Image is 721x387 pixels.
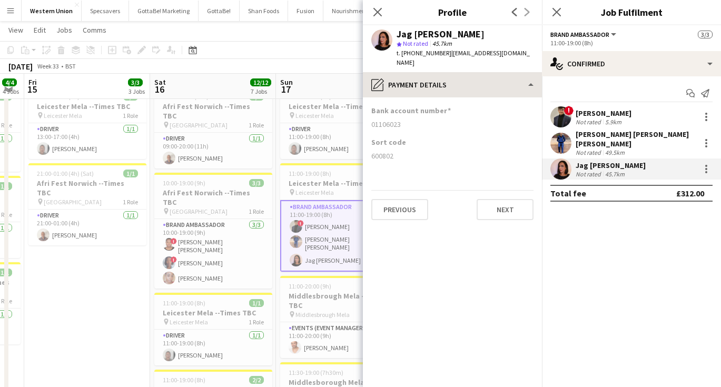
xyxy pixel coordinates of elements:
[154,86,272,168] app-job-card: 09:00-20:00 (11h)1/1Afri Fest Norwich --Times TBC [GEOGRAPHIC_DATA]1 RoleDriver1/109:00-20:00 (11...
[82,1,129,21] button: Specsavers
[170,318,208,326] span: Leicester Mela
[397,49,451,57] span: t. [PHONE_NUMBER]
[123,198,138,206] span: 1 Role
[249,376,264,384] span: 2/2
[251,87,271,95] div: 7 Jobs
[564,106,574,115] span: !
[249,318,264,326] span: 1 Role
[170,121,228,129] span: [GEOGRAPHIC_DATA]
[154,173,272,289] app-job-card: 10:00-19:00 (9h)3/3Afri Fest Norwich --Times TBC [GEOGRAPHIC_DATA]1 RoleBrand Ambassador3/310:00-...
[22,1,82,21] button: Western Union
[397,49,530,66] span: | [EMAIL_ADDRESS][DOMAIN_NAME]
[550,188,586,199] div: Total fee
[279,83,293,95] span: 17
[576,108,631,118] div: [PERSON_NAME]
[123,170,138,177] span: 1/1
[250,78,271,86] span: 12/12
[163,376,205,384] span: 11:00-19:00 (8h)
[477,199,534,220] button: Next
[280,86,398,159] app-job-card: 11:00-19:00 (8h)1/1Leicester Mela --Times TBC Leicester Mela1 RoleDriver1/111:00-19:00 (8h)[PERSO...
[28,178,146,197] h3: Afri Fest Norwich --Times TBC
[576,170,603,178] div: Not rated
[280,123,398,159] app-card-role: Driver1/111:00-19:00 (8h)[PERSON_NAME]
[154,77,166,87] span: Sat
[249,179,264,187] span: 3/3
[371,120,534,129] div: 01106023
[550,31,609,38] span: Brand Ambassador
[154,293,272,365] app-job-card: 11:00-19:00 (8h)1/1Leicester Mela --Times TBC Leicester Mela1 RoleDriver1/111:00-19:00 (8h)[PERSO...
[154,219,272,289] app-card-role: Brand Ambassador3/310:00-19:00 (9h)![PERSON_NAME] [PERSON_NAME]![PERSON_NAME][PERSON_NAME]
[34,25,46,35] span: Edit
[289,369,343,376] span: 11:30-19:00 (7h30m)
[4,23,27,37] a: View
[576,161,646,170] div: Jag [PERSON_NAME]
[550,39,713,47] div: 11:00-19:00 (8h)
[550,31,618,38] button: Brand Ambassador
[323,1,377,21] button: Nourishment
[249,299,264,307] span: 1/1
[542,5,721,19] h3: Job Fulfilment
[289,282,331,290] span: 11:00-20:00 (9h)
[249,207,264,215] span: 1 Role
[8,25,23,35] span: View
[129,1,199,21] button: GottaBe! Marketing
[363,72,542,97] div: Payment details
[576,130,696,148] div: [PERSON_NAME] [PERSON_NAME] [PERSON_NAME]
[371,199,428,220] button: Previous
[153,83,166,95] span: 16
[28,123,146,159] app-card-role: Driver1/113:00-17:00 (4h)[PERSON_NAME]
[78,23,111,37] a: Comms
[280,77,293,87] span: Sun
[27,83,37,95] span: 15
[2,78,17,86] span: 4/4
[280,322,398,358] app-card-role: Events (Event Manager)1/111:00-20:00 (9h)[PERSON_NAME]
[3,87,19,95] div: 4 Jobs
[240,1,288,21] button: Shan Foods
[28,86,146,159] app-job-card: 13:00-17:00 (4h)1/1Leicester Mela --Times TBC Leicester Mela1 RoleDriver1/113:00-17:00 (4h)[PERSO...
[171,256,177,263] span: !
[128,78,143,86] span: 3/3
[280,291,398,310] h3: Middlesbrough Mela --Times TBC
[295,112,334,120] span: Leicester Mela
[29,23,50,37] a: Edit
[576,148,603,156] div: Not rated
[8,61,33,72] div: [DATE]
[65,62,76,70] div: BST
[280,178,398,188] h3: Leicester Mela --Times TBC
[280,200,398,272] app-card-role: Brand Ambassador3/311:00-19:00 (8h)![PERSON_NAME][PERSON_NAME] [PERSON_NAME] [PERSON_NAME]Jag [PE...
[298,220,304,226] span: !
[280,163,398,272] app-job-card: 11:00-19:00 (8h)3/3Leicester Mela --Times TBC Leicester Mela1 RoleBrand Ambassador3/311:00-19:00 ...
[44,112,82,120] span: Leicester Mela
[603,148,627,156] div: 49.5km
[698,31,713,38] span: 3/3
[28,163,146,245] div: 21:00-01:00 (4h) (Sat)1/1Afri Fest Norwich --Times TBC [GEOGRAPHIC_DATA]1 RoleDriver1/121:00-01:0...
[199,1,240,21] button: GottaBe!
[371,106,451,115] h3: Bank account number
[371,151,534,161] div: 600802
[35,62,61,70] span: Week 33
[280,276,398,358] app-job-card: 11:00-20:00 (9h)1/1Middlesbrough Mela --Times TBC Middlesbrough Mela1 RoleEvents (Event Manager)1...
[249,121,264,129] span: 1 Role
[371,137,406,147] h3: Sort code
[123,112,138,120] span: 1 Role
[171,238,177,244] span: !
[542,51,721,76] div: Confirmed
[44,198,102,206] span: [GEOGRAPHIC_DATA]
[28,210,146,245] app-card-role: Driver1/121:00-01:00 (4h)[PERSON_NAME]
[37,170,94,177] span: 21:00-01:00 (4h) (Sat)
[289,170,331,177] span: 11:00-19:00 (8h)
[52,23,76,37] a: Jobs
[83,25,106,35] span: Comms
[603,118,624,126] div: 5.9km
[154,330,272,365] app-card-role: Driver1/111:00-19:00 (8h)[PERSON_NAME]
[295,311,350,319] span: Middlesbrough Mela
[430,39,454,47] span: 45.7km
[154,308,272,317] h3: Leicester Mela --Times TBC
[163,179,205,187] span: 10:00-19:00 (9h)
